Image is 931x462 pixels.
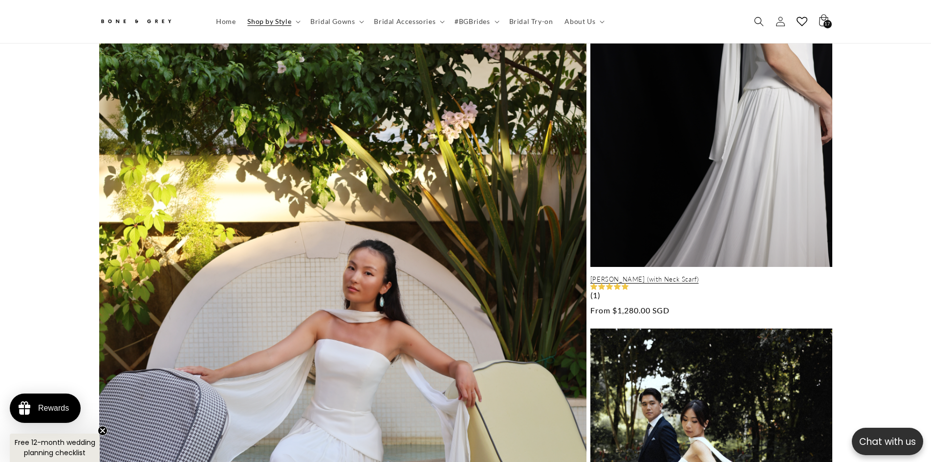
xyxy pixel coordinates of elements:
a: [PERSON_NAME] (with Neck Scarf) [590,275,832,284]
a: Bone and Grey Bridal [95,10,200,33]
span: #BGBrides [455,17,490,26]
summary: Search [748,11,770,32]
img: Bone and Grey Bridal [99,14,173,30]
p: Chat with us [852,435,923,449]
span: Bridal Try-on [509,17,553,26]
a: Home [210,11,241,32]
summary: Bridal Accessories [368,11,449,32]
span: Shop by Style [247,17,291,26]
summary: Shop by Style [241,11,304,32]
span: Free 12-month wedding planning checklist [15,438,95,458]
div: Rewards [38,404,69,413]
span: Bridal Gowns [310,17,355,26]
button: Close teaser [98,426,108,436]
span: Bridal Accessories [374,17,435,26]
button: Open chatbox [852,428,923,455]
summary: Bridal Gowns [304,11,368,32]
summary: About Us [559,11,608,32]
a: Bridal Try-on [503,11,559,32]
div: Free 12-month wedding planning checklistClose teaser [10,434,100,462]
span: Home [216,17,236,26]
span: 17 [824,20,830,28]
span: About Us [564,17,595,26]
summary: #BGBrides [449,11,503,32]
